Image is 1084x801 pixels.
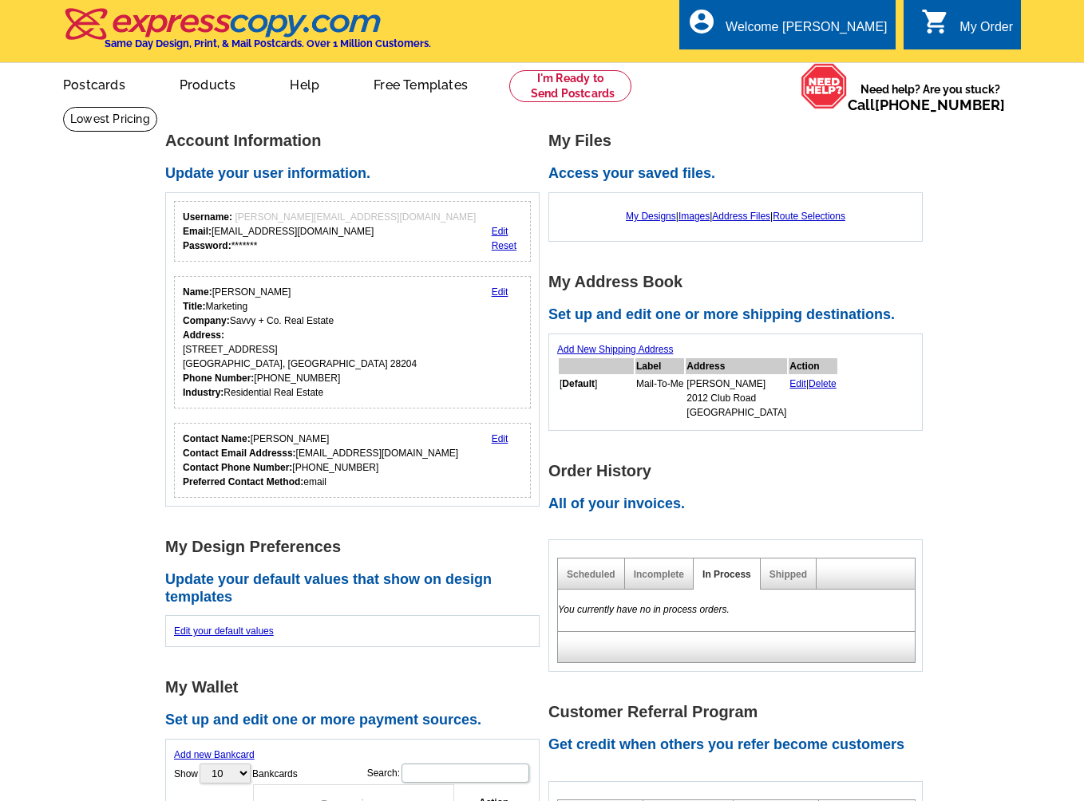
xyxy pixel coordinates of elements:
strong: Contact Name: [183,433,251,444]
a: Free Templates [348,65,493,102]
div: Your login information. [174,201,531,262]
a: [PHONE_NUMBER] [875,97,1005,113]
a: Incomplete [634,569,684,580]
select: ShowBankcards [200,764,251,783]
h2: Update your user information. [165,165,548,183]
h4: Same Day Design, Print, & Mail Postcards. Over 1 Million Customers. [105,37,431,49]
h2: Set up and edit one or more shipping destinations. [548,306,932,324]
strong: Industry: [183,387,224,398]
div: Who should we contact regarding order issues? [174,423,531,498]
div: My Order [959,20,1013,42]
a: Delete [809,378,837,389]
strong: Company: [183,315,230,326]
div: Your personal details. [174,276,531,408]
a: Edit [492,433,508,444]
a: Add new Bankcard [174,749,255,760]
strong: Password: [183,240,231,251]
a: In Process [702,569,751,580]
strong: Contact Phone Number: [183,462,292,473]
a: Address Files [712,211,770,222]
a: Edit your default values [174,625,274,637]
strong: Address: [183,329,224,341]
a: Route Selections [773,211,845,222]
a: Help [264,65,345,102]
strong: Contact Email Addresss: [183,448,296,459]
div: Welcome [PERSON_NAME] [726,20,887,42]
h1: Order History [548,463,932,479]
h2: All of your invoices. [548,495,932,513]
a: Add New Shipping Address [557,344,673,355]
i: shopping_cart [921,7,950,36]
i: account_circle [687,7,716,36]
a: Shipped [769,569,807,580]
em: You currently have no in process orders. [558,604,730,615]
label: Show Bankcards [174,762,298,785]
a: Edit [789,378,806,389]
strong: Email: [183,226,212,237]
h2: Set up and edit one or more payment sources. [165,712,548,729]
a: Reset [492,240,516,251]
h1: My Address Book [548,274,932,290]
span: [PERSON_NAME][EMAIL_ADDRESS][DOMAIN_NAME] [235,211,476,223]
h2: Get credit when others you refer become customers [548,736,932,754]
h1: My Design Preferences [165,539,548,555]
span: Need help? Are you stuck? [848,81,1013,113]
h2: Access your saved files. [548,165,932,183]
td: [PERSON_NAME] 2012 Club Road [GEOGRAPHIC_DATA] [686,376,787,420]
div: [EMAIL_ADDRESS][DOMAIN_NAME] ******* [183,210,476,253]
th: Address [686,358,787,374]
h1: My Files [548,132,932,149]
strong: Title: [183,301,205,312]
a: Scheduled [567,569,615,580]
input: Search: [402,764,529,783]
a: Postcards [38,65,151,102]
a: My Designs [626,211,676,222]
h1: Customer Referral Program [548,704,932,720]
th: Label [635,358,684,374]
a: Products [154,65,262,102]
strong: Preferred Contact Method: [183,476,303,487]
a: shopping_cart My Order [921,18,1013,37]
a: Same Day Design, Print, & Mail Postcards. Over 1 Million Customers. [63,19,431,49]
strong: Phone Number: [183,373,254,384]
h1: My Wallet [165,679,548,696]
td: Mail-To-Me [635,376,684,420]
img: help [801,63,848,109]
a: Images [678,211,710,222]
label: Search: [367,762,531,784]
span: Call [848,97,1005,113]
td: [ ] [559,376,634,420]
th: Action [789,358,837,374]
h1: Account Information [165,132,548,149]
td: | [789,376,837,420]
div: [PERSON_NAME] Marketing Savvy + Co. Real Estate [STREET_ADDRESS] [GEOGRAPHIC_DATA], [GEOGRAPHIC_D... [183,285,417,400]
a: Edit [492,226,508,237]
a: Edit [492,286,508,298]
strong: Name: [183,286,212,298]
strong: Username: [183,211,232,223]
b: Default [562,378,595,389]
div: | | | [557,201,914,231]
div: [PERSON_NAME] [EMAIL_ADDRESS][DOMAIN_NAME] [PHONE_NUMBER] email [183,432,458,489]
h2: Update your default values that show on design templates [165,571,548,606]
